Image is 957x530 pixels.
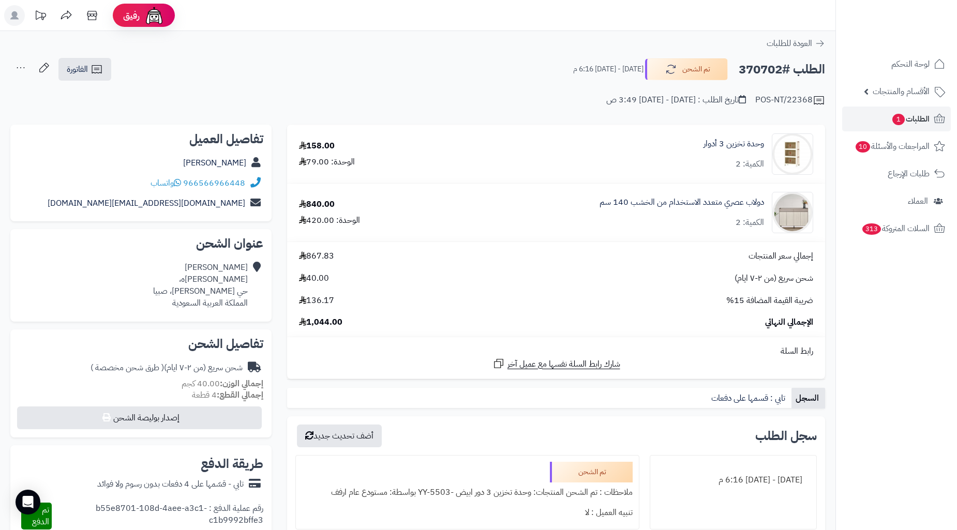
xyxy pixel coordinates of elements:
div: رابط السلة [291,345,821,357]
a: دولاب عصري متعدد الاستخدام من الخشب 140 سم [600,196,764,208]
img: 1753272269-1-90x90.jpg [772,192,813,233]
span: 40.00 [299,272,329,284]
span: تم الدفع [32,504,49,528]
button: إصدار بوليصة الشحن [17,406,262,429]
img: ai-face.png [144,5,165,26]
h2: تفاصيل الشحن [19,338,263,350]
div: شحن سريع (من ٢-٧ ايام) [91,362,243,374]
span: شحن سريع (من ٢-٧ ايام) [735,272,813,284]
div: ملاحظات : تم الشحن المنتجات: وحدة تخزين 3 دور ابيض -YY-5503 بواسطة: مستودع عام ارفف [302,482,633,503]
div: الوحدة: 79.00 [299,156,355,168]
span: الإجمالي النهائي [765,316,813,328]
button: تم الشحن [645,58,728,80]
small: [DATE] - [DATE] 6:16 م [573,64,644,74]
div: رقم عملية الدفع : b55e8701-108d-4aee-a3c1-c1b9992bffe3 [52,503,263,529]
a: الطلبات1 [842,107,951,131]
a: شارك رابط السلة نفسها مع عميل آخر [492,357,620,370]
div: POS-NT/22368 [755,94,825,107]
span: 313 [862,223,881,235]
h3: سجل الطلب [755,430,817,442]
h2: الطلب #370702 [739,59,825,80]
span: 10 [856,141,870,153]
div: [PERSON_NAME] [PERSON_NAME]ه، حي [PERSON_NAME]، صبيا المملكة العربية السعودية [153,262,248,309]
span: 1 [892,114,905,125]
span: إجمالي سعر المنتجات [749,250,813,262]
div: تابي - قسّمها على 4 دفعات بدون رسوم ولا فوائد [97,478,244,490]
a: [DOMAIN_NAME][EMAIL_ADDRESS][DOMAIN_NAME] [48,197,245,209]
span: طلبات الإرجاع [888,166,930,181]
a: الفاتورة [58,58,111,81]
a: المراجعات والأسئلة10 [842,134,951,159]
small: 40.00 كجم [182,377,263,390]
div: [DATE] - [DATE] 6:16 م [656,470,810,490]
h2: طريقة الدفع [201,458,263,470]
h2: عنوان الشحن [19,237,263,250]
img: logo-2.png [887,28,947,50]
small: 4 قطعة [192,389,263,401]
span: لوحة التحكم [891,57,930,71]
div: Open Intercom Messenger [16,490,40,514]
div: تنبيه العميل : لا [302,503,633,523]
a: طلبات الإرجاع [842,161,951,186]
h2: تفاصيل العميل [19,133,263,145]
span: الأقسام والمنتجات [873,84,930,99]
a: تحديثات المنصة [27,5,53,28]
span: السلات المتروكة [861,221,930,236]
span: الفاتورة [67,63,88,75]
a: العملاء [842,189,951,214]
span: شارك رابط السلة نفسها مع عميل آخر [507,358,620,370]
span: المراجعات والأسئلة [855,139,930,154]
div: تم الشحن [550,462,633,482]
span: ضريبة القيمة المضافة 15% [726,295,813,307]
span: 136.17 [299,295,334,307]
a: وحدة تخزين 3 أدوار [704,138,764,150]
span: رفيق [123,9,140,22]
span: 867.83 [299,250,334,262]
div: 158.00 [299,140,335,152]
div: الوحدة: 420.00 [299,215,360,226]
span: العملاء [908,194,928,208]
button: أضف تحديث جديد [297,425,382,447]
a: السلات المتروكة313 [842,216,951,241]
div: الكمية: 2 [736,158,764,170]
a: تابي : قسمها على دفعات [707,388,791,408]
a: واتساب [151,177,181,189]
a: السجل [791,388,825,408]
span: ( طرق شحن مخصصة ) [91,361,164,374]
div: 840.00 [299,199,335,210]
a: العودة للطلبات [767,37,825,50]
div: تاريخ الطلب : [DATE] - [DATE] 3:49 ص [606,94,746,106]
a: [PERSON_NAME] [183,157,246,169]
img: 1738071812-110107010066-90x90.jpg [772,133,813,175]
a: 966566966448 [183,177,245,189]
strong: إجمالي الوزن: [220,377,263,390]
span: العودة للطلبات [767,37,812,50]
strong: إجمالي القطع: [217,389,263,401]
a: لوحة التحكم [842,52,951,77]
span: الطلبات [891,112,930,126]
span: 1,044.00 [299,316,342,328]
div: الكمية: 2 [736,217,764,229]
